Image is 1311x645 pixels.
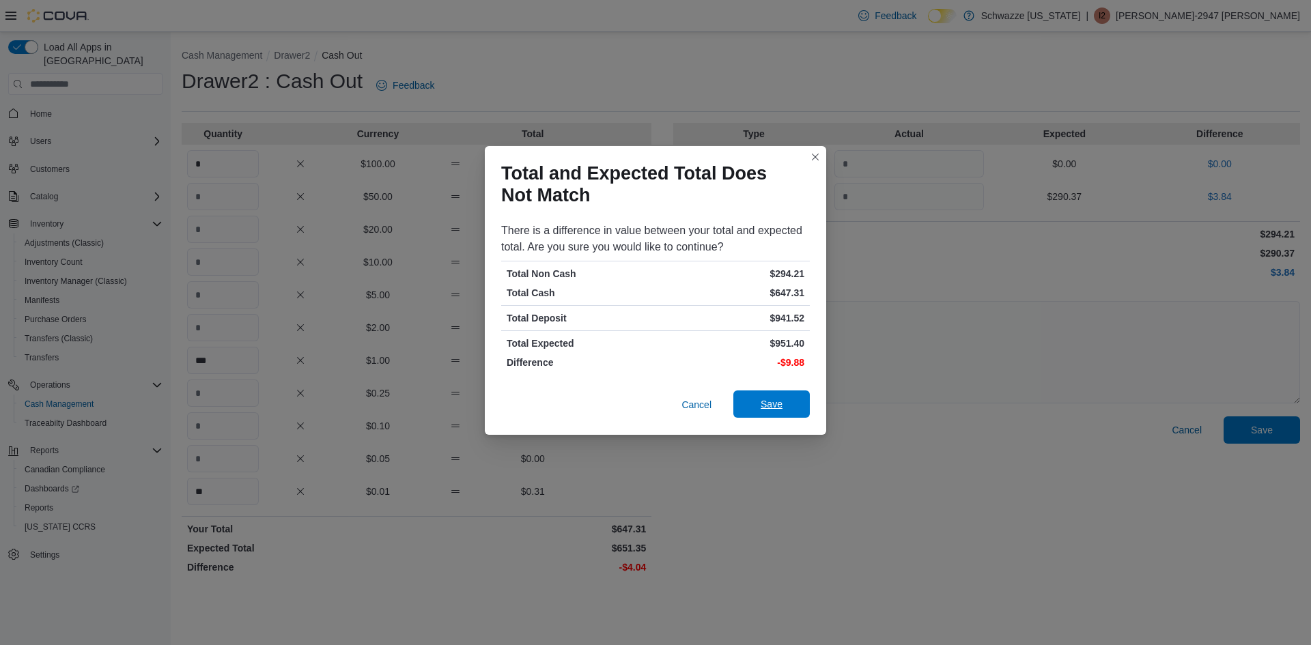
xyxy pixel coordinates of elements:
[658,356,804,369] p: -$9.88
[507,336,653,350] p: Total Expected
[676,391,717,418] button: Cancel
[807,149,823,165] button: Closes this modal window
[507,267,653,281] p: Total Non Cash
[507,356,653,369] p: Difference
[733,390,810,418] button: Save
[761,397,783,411] span: Save
[658,267,804,281] p: $294.21
[501,223,810,255] div: There is a difference in value between your total and expected total. Are you sure you would like...
[681,398,711,412] span: Cancel
[658,336,804,350] p: $951.40
[507,286,653,300] p: Total Cash
[658,286,804,300] p: $647.31
[658,311,804,325] p: $941.52
[501,162,799,206] h1: Total and Expected Total Does Not Match
[507,311,653,325] p: Total Deposit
